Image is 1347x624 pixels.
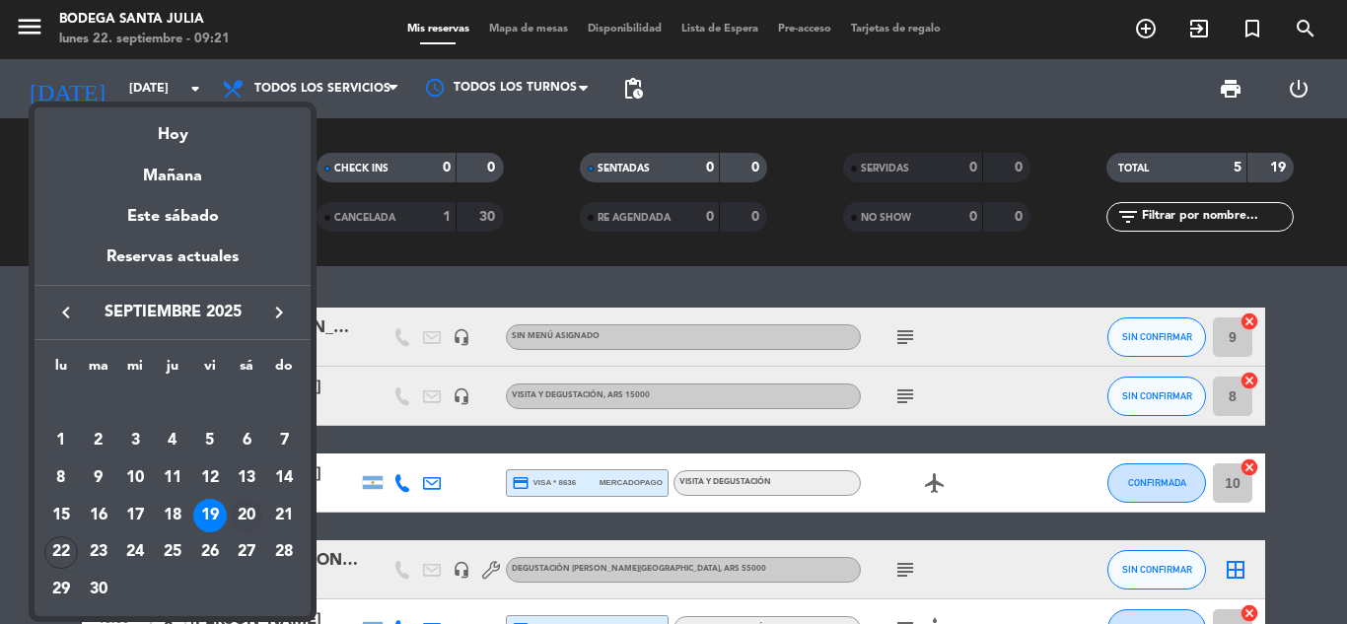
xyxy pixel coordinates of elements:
td: 29 de septiembre de 2025 [42,571,80,608]
td: 26 de septiembre de 2025 [191,534,229,572]
td: 28 de septiembre de 2025 [265,534,303,572]
td: 7 de septiembre de 2025 [265,423,303,460]
td: SEP. [42,385,303,423]
td: 25 de septiembre de 2025 [154,534,191,572]
td: 15 de septiembre de 2025 [42,497,80,534]
button: keyboard_arrow_right [261,300,297,325]
div: 29 [44,573,78,606]
div: 1 [44,424,78,457]
div: Mañana [35,149,311,189]
div: 21 [267,499,301,532]
button: keyboard_arrow_left [48,300,84,325]
div: 27 [230,536,263,570]
td: 8 de septiembre de 2025 [42,459,80,497]
td: 2 de septiembre de 2025 [80,423,117,460]
div: 23 [82,536,115,570]
td: 13 de septiembre de 2025 [229,459,266,497]
div: 25 [156,536,189,570]
div: 14 [267,461,301,495]
div: 3 [118,424,152,457]
td: 27 de septiembre de 2025 [229,534,266,572]
div: Este sábado [35,189,311,244]
div: 15 [44,499,78,532]
div: 11 [156,461,189,495]
th: miércoles [116,355,154,385]
td: 20 de septiembre de 2025 [229,497,266,534]
div: Reservas actuales [35,244,311,285]
div: 18 [156,499,189,532]
div: 10 [118,461,152,495]
td: 6 de septiembre de 2025 [229,423,266,460]
td: 23 de septiembre de 2025 [80,534,117,572]
th: martes [80,355,117,385]
td: 14 de septiembre de 2025 [265,459,303,497]
td: 17 de septiembre de 2025 [116,497,154,534]
td: 10 de septiembre de 2025 [116,459,154,497]
td: 30 de septiembre de 2025 [80,571,117,608]
th: jueves [154,355,191,385]
th: domingo [265,355,303,385]
div: 19 [193,499,227,532]
td: 22 de septiembre de 2025 [42,534,80,572]
div: 24 [118,536,152,570]
div: 6 [230,424,263,457]
th: sábado [229,355,266,385]
td: 4 de septiembre de 2025 [154,423,191,460]
div: 12 [193,461,227,495]
div: 8 [44,461,78,495]
td: 9 de septiembre de 2025 [80,459,117,497]
i: keyboard_arrow_right [267,301,291,324]
td: 19 de septiembre de 2025 [191,497,229,534]
div: 26 [193,536,227,570]
div: 20 [230,499,263,532]
td: 21 de septiembre de 2025 [265,497,303,534]
th: viernes [191,355,229,385]
td: 18 de septiembre de 2025 [154,497,191,534]
div: 13 [230,461,263,495]
i: keyboard_arrow_left [54,301,78,324]
td: 16 de septiembre de 2025 [80,497,117,534]
td: 24 de septiembre de 2025 [116,534,154,572]
div: 7 [267,424,301,457]
th: lunes [42,355,80,385]
div: 22 [44,536,78,570]
td: 1 de septiembre de 2025 [42,423,80,460]
div: 2 [82,424,115,457]
div: 17 [118,499,152,532]
span: septiembre 2025 [84,300,261,325]
td: 5 de septiembre de 2025 [191,423,229,460]
div: Hoy [35,107,311,148]
td: 11 de septiembre de 2025 [154,459,191,497]
div: 28 [267,536,301,570]
div: 4 [156,424,189,457]
div: 30 [82,573,115,606]
td: 3 de septiembre de 2025 [116,423,154,460]
div: 9 [82,461,115,495]
div: 5 [193,424,227,457]
td: 12 de septiembre de 2025 [191,459,229,497]
div: 16 [82,499,115,532]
